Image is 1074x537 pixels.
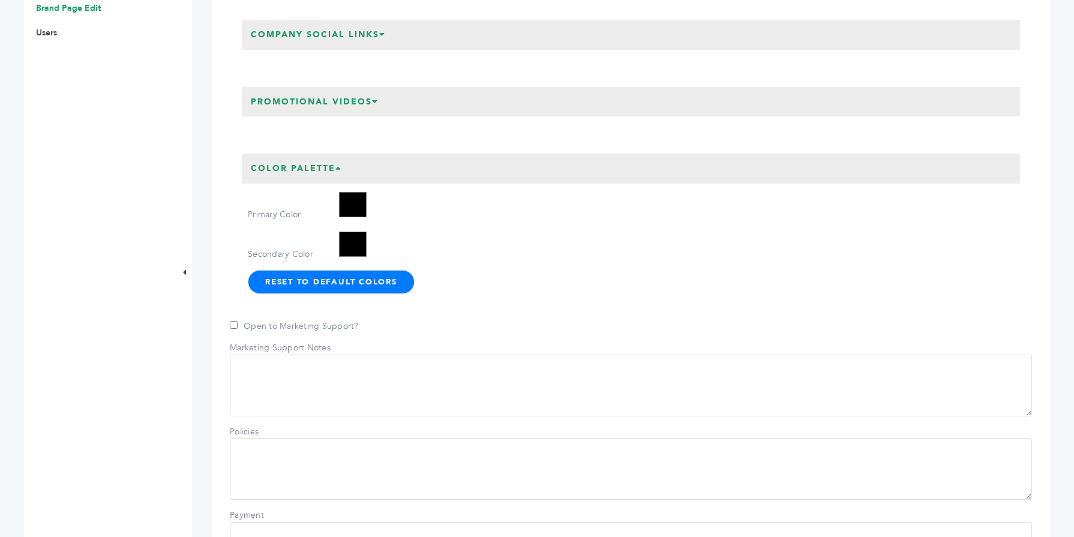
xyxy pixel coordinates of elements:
[248,270,415,294] button: Reset to Default Colors
[248,248,332,260] label: Secondary Color
[36,2,101,14] a: Brand Page Edit
[36,27,57,38] a: Users
[242,154,351,184] h3: Color Palette
[230,320,359,332] label: Open to Marketing Support?
[230,426,314,438] label: Policies
[242,20,395,50] h3: Company Social Links
[230,342,331,354] label: Marketing Support Notes
[242,87,388,117] h3: Promotional Videos
[230,321,238,329] input: Open to Marketing Support?
[230,509,314,521] label: Payment
[248,209,332,221] label: Primary Color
